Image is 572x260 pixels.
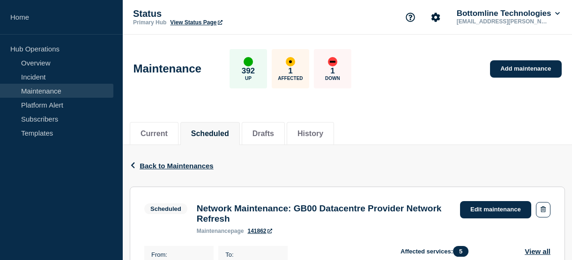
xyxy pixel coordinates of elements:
p: 1 [288,66,292,76]
h3: Network Maintenance: GB00 Datacentre Provider Network Refresh [197,203,451,224]
p: To : [225,251,281,258]
span: Scheduled [144,203,187,214]
span: 5 [453,246,468,257]
a: Edit maintenance [460,201,531,218]
h1: Maintenance [134,62,201,75]
span: maintenance [197,228,231,234]
button: Account settings [426,7,446,27]
button: Back to Maintenances [130,162,214,170]
button: History [297,130,323,138]
a: 141862 [247,228,272,234]
button: Support [401,7,420,27]
div: up [244,57,253,66]
p: Status [133,8,320,19]
div: down [328,57,337,66]
button: Scheduled [191,130,229,138]
button: Bottomline Technologies [455,9,562,18]
a: Add maintenance [490,60,561,78]
button: Drafts [253,130,274,138]
button: View all [525,246,550,257]
p: Affected [278,76,303,81]
p: [EMAIL_ADDRESS][PERSON_NAME][DOMAIN_NAME] [455,18,552,25]
div: affected [286,57,295,66]
p: 1 [330,66,334,76]
p: From : [151,251,207,258]
a: View Status Page [170,19,222,26]
p: 392 [242,66,255,76]
p: page [197,228,244,234]
p: Up [245,76,252,81]
p: Down [325,76,340,81]
button: Current [141,130,168,138]
span: Affected services: [401,246,473,257]
p: Primary Hub [133,19,166,26]
span: Back to Maintenances [140,162,214,170]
